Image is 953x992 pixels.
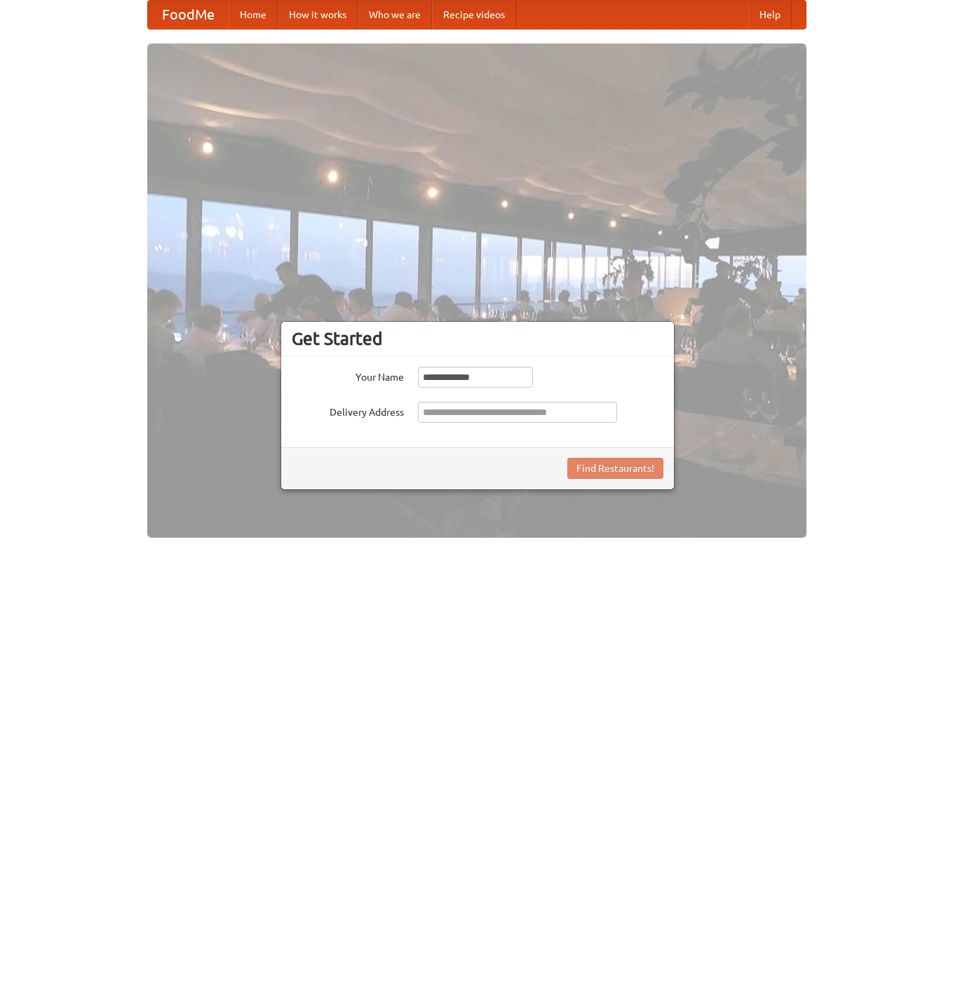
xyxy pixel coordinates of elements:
[229,1,278,29] a: Home
[292,328,663,349] h3: Get Started
[292,402,404,419] label: Delivery Address
[278,1,358,29] a: How it works
[432,1,516,29] a: Recipe videos
[148,1,229,29] a: FoodMe
[292,367,404,384] label: Your Name
[358,1,432,29] a: Who we are
[748,1,792,29] a: Help
[567,458,663,479] button: Find Restaurants!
